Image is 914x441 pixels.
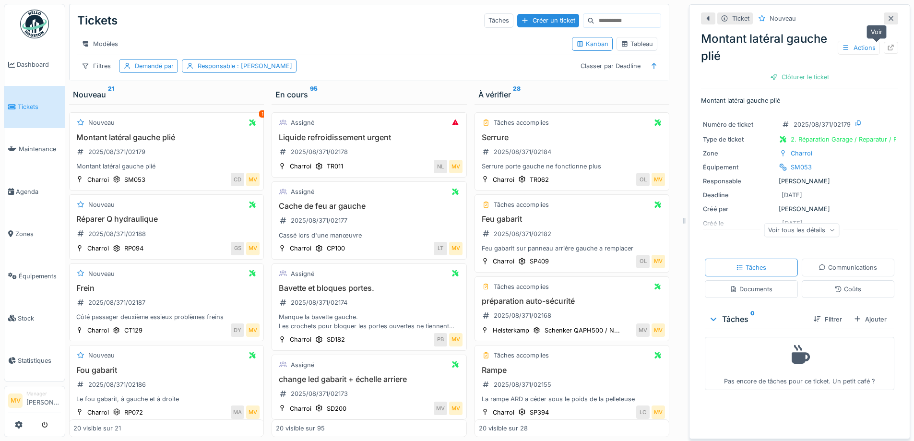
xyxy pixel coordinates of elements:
[327,404,346,413] div: SD200
[18,314,61,323] span: Stock
[8,390,61,413] a: MV Manager[PERSON_NAME]
[809,313,846,326] div: Filtrer
[4,213,65,255] a: Zones
[124,244,143,253] div: RP094
[834,285,861,294] div: Coûts
[703,177,775,186] div: Responsable
[838,41,880,55] div: Actions
[517,14,579,27] div: Créer un ticket
[88,351,115,360] div: Nouveau
[494,282,549,291] div: Tâches accomplies
[19,144,61,154] span: Maintenance
[291,269,314,278] div: Assigné
[16,187,61,196] span: Agenda
[711,341,888,386] div: Pas encore de tâches pour ce ticket. Un petit café ?
[73,162,260,171] div: Montant latéral gauche plié
[291,216,347,225] div: 2025/08/371/02177
[652,323,665,337] div: MV
[108,89,114,100] sup: 21
[703,204,775,214] div: Créé par
[484,13,513,27] div: Tâches
[449,402,463,415] div: MV
[231,173,244,186] div: CD
[290,244,311,253] div: Charroi
[73,133,260,142] h3: Montant latéral gauche plié
[545,326,620,335] div: Schenker QAPH500 / N...
[291,147,348,156] div: 2025/08/371/02178
[8,393,23,408] li: MV
[124,326,142,335] div: CT129
[290,404,311,413] div: Charroi
[819,263,877,272] div: Communications
[434,242,447,255] div: LT
[310,89,318,100] sup: 95
[276,424,325,433] div: 20 visible sur 95
[73,366,260,375] h3: Fou gabarit
[246,173,260,186] div: MV
[246,405,260,419] div: MV
[494,147,551,156] div: 2025/08/371/02184
[291,118,314,127] div: Assigné
[479,215,665,224] h3: Feu gabarit
[124,175,145,184] div: SM053
[4,128,65,170] a: Maintenance
[652,255,665,268] div: MV
[479,424,528,433] div: 20 visible sur 28
[275,89,463,100] div: En cours
[26,390,61,397] div: Manager
[479,162,665,171] div: Serrure porte gauche ne fonctionne plus
[198,61,292,71] div: Responsable
[434,402,447,415] div: MV
[276,375,462,384] h3: change led gabarit + échelle arriere
[291,360,314,369] div: Assigné
[4,44,65,86] a: Dashboard
[73,284,260,293] h3: Frein
[4,255,65,297] a: Équipements
[87,244,109,253] div: Charroi
[791,163,812,172] div: SM053
[530,175,549,184] div: TR062
[88,298,145,307] div: 2025/08/371/02187
[291,187,314,196] div: Assigné
[636,405,650,419] div: LC
[73,312,260,322] div: Côté passager deuxième essieux problèmes freins
[88,269,115,278] div: Nouveau
[4,170,65,213] a: Agenda
[493,257,514,266] div: Charroi
[764,223,839,237] div: Voir tous les détails
[750,313,755,325] sup: 0
[276,202,462,211] h3: Cache de feu ar gauche
[576,39,608,48] div: Kanban
[88,118,115,127] div: Nouveau
[449,333,463,346] div: MV
[652,405,665,419] div: MV
[736,263,766,272] div: Tâches
[87,326,109,335] div: Charroi
[479,297,665,306] h3: préparation auto-sécurité
[494,351,549,360] div: Tâches accomplies
[290,162,311,171] div: Charroi
[703,191,775,200] div: Deadline
[88,147,145,156] div: 2025/08/371/02179
[18,102,61,111] span: Tickets
[770,14,796,23] div: Nouveau
[709,313,806,325] div: Tâches
[434,160,447,173] div: NL
[87,408,109,417] div: Charroi
[730,285,772,294] div: Documents
[15,229,61,238] span: Zones
[703,135,775,144] div: Type de ticket
[513,89,521,100] sup: 28
[636,323,650,337] div: MV
[576,59,645,73] div: Classer par Deadline
[231,405,244,419] div: MA
[77,59,115,73] div: Filtres
[703,177,896,186] div: [PERSON_NAME]
[4,339,65,381] a: Statistiques
[449,160,463,173] div: MV
[77,8,118,33] div: Tickets
[493,175,514,184] div: Charroi
[327,162,343,171] div: TR011
[17,60,61,69] span: Dashboard
[73,89,260,100] div: Nouveau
